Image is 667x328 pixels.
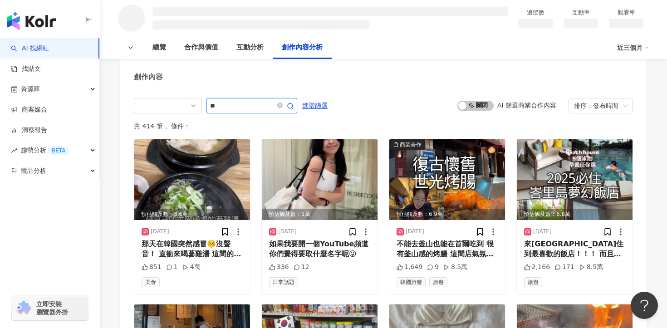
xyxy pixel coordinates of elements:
div: 8.5萬 [579,263,603,272]
span: 旅遊 [429,277,447,287]
button: 進階篩選 [302,98,328,113]
div: 預估觸及數：1萬 [262,209,378,220]
iframe: Help Scout Beacon - Open [631,292,658,319]
span: close-circle [277,101,283,110]
div: 1 [166,263,178,272]
div: 12 [294,263,309,272]
span: 旅遊 [524,277,542,287]
div: 互動分析 [236,42,264,53]
span: 韓國旅遊 [397,277,426,287]
div: 互動率 [564,8,598,17]
span: 資源庫 [21,79,40,99]
div: post-image預估觸及數：3.6萬 [134,139,250,220]
div: 觀看率 [609,8,643,17]
span: 競品分析 [21,161,46,181]
div: post-image商業合作預估觸及數：6.9萬 [389,139,505,220]
div: 共 414 筆 ， 條件： [134,122,633,130]
img: post-image [262,139,378,220]
div: 那天在韓國突然感冒🤒沒聲音！ 直衝來喝蔘雞湯 這間的蔘雞湯總類很多可以選 一進店裡就很香 而且店裡的座位幾乎空無一席！！！！ 喝完之後覺得胃好暖人也舒服了🫵🏻 你有喝過蔘雞湯嗎 如果是你你會點哪... [142,239,243,259]
div: 預估觸及數：3.6萬 [134,209,250,220]
div: 336 [269,263,289,272]
a: 找貼文 [11,64,41,73]
div: 預估觸及數：6.8萬 [517,209,633,220]
a: 洞察報告 [11,126,47,135]
img: logo [7,12,56,30]
div: 不能去釜山也能在首爾吃到 很有釜山感的烤腸 這間店氣氛很好裝潢復古很有年代感！ 一進去真的omg!!! 真的好懷舊 推薦他家的烤腸 姨母幫你烤的焦焦脆脆的 配一口啤酒直接靈魂飛起～～～～超級爽😳... [397,239,498,259]
div: 近三個月 [617,40,649,55]
div: 創作內容 [134,72,163,82]
div: 1,649 [397,263,422,272]
div: 171 [554,263,574,272]
div: [DATE] [151,228,169,235]
span: 趨勢分析 [21,140,69,161]
a: searchAI 找網紅 [11,44,49,53]
div: 總覽 [152,42,166,53]
div: 合作與價值 [184,42,218,53]
img: chrome extension [15,301,32,315]
div: 排序：發布時間 [574,98,619,113]
img: post-image [517,139,633,220]
span: 立即安裝 瀏覽器外掛 [36,300,68,316]
span: rise [11,147,17,154]
div: 創作內容分析 [282,42,323,53]
div: 851 [142,263,162,272]
div: 預估觸及數：6.9萬 [389,209,505,220]
span: close-circle [277,103,283,108]
img: post-image [389,139,505,220]
img: post-image [134,139,250,220]
div: [DATE] [533,228,552,235]
div: 4萬 [182,263,201,272]
div: 9 [427,263,439,272]
div: 8.5萬 [443,263,467,272]
span: 進階篩選 [302,98,328,113]
div: [DATE] [278,228,297,235]
div: [DATE] [406,228,424,235]
span: 美食 [142,277,160,287]
span: 日常話題 [269,277,298,287]
div: AI 篩選商業合作內容 [497,102,556,109]
a: 商案媒合 [11,105,47,114]
div: 商業合作 [400,140,422,149]
a: chrome extension立即安裝 瀏覽器外掛 [12,296,88,320]
div: 如果我要開一個YouTube頻道 你們覺得要取什麼名字呢😜 [269,239,370,259]
div: post-image預估觸及數：6.8萬 [517,139,633,220]
div: 追蹤數 [518,8,553,17]
div: BETA [48,146,69,155]
div: 2,166 [524,263,550,272]
div: post-image預估觸及數：1萬 [262,139,378,220]
div: 來[GEOGRAPHIC_DATA]住到最喜歡的飯店！！！ 而且就在熱鬧的大街上 走出去逛街.去海邊都很方便👍🏻 飯店最狂有5個[PERSON_NAME] 耍廢.放空.泡水超消暑～～～～ 是什麼... [524,239,625,259]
